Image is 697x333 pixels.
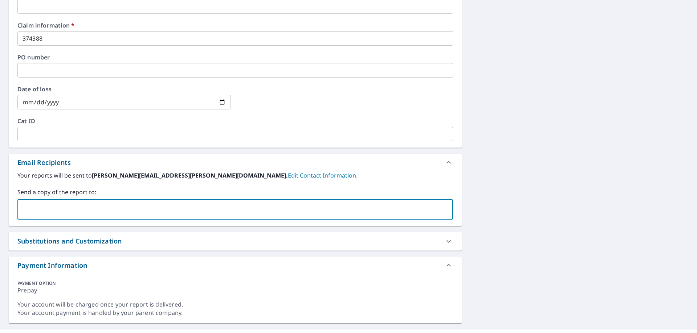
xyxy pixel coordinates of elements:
div: Email Recipients [9,154,462,171]
label: PO number [17,54,453,60]
div: Substitutions and Customization [9,232,462,250]
b: [PERSON_NAME][EMAIL_ADDRESS][PERSON_NAME][DOMAIN_NAME]. [92,171,288,179]
a: EditContactInfo [288,171,358,179]
div: Your account will be charged once your report is delivered. [17,300,453,309]
div: Your account payment is handled by your parent company. [17,309,453,317]
div: Substitutions and Customization [17,236,122,246]
div: Payment Information [17,261,87,270]
div: Email Recipients [17,158,71,167]
label: Send a copy of the report to: [17,188,453,196]
div: Prepay [17,286,453,300]
label: Cat ID [17,118,453,124]
label: Date of loss [17,86,231,92]
div: PAYMENT OPTION [17,280,453,286]
div: Payment Information [9,257,462,274]
label: Your reports will be sent to [17,171,453,180]
label: Claim information [17,22,453,28]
